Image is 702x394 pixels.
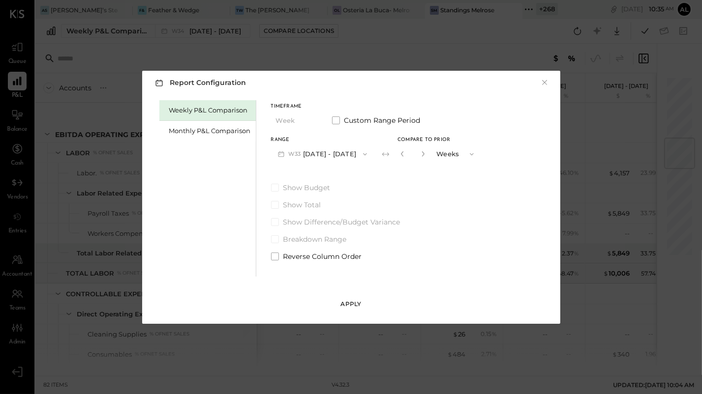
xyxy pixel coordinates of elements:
[283,252,362,261] span: Reverse Column Order
[271,104,320,109] div: Timeframe
[341,300,362,308] div: Apply
[283,217,400,227] span: Show Difference/Budget Variance
[283,200,321,210] span: Show Total
[289,150,304,158] span: W33
[169,106,251,115] div: Weekly P&L Comparison
[336,296,366,312] button: Apply
[271,145,374,163] button: W33[DATE] - [DATE]
[397,138,450,142] span: Compare to Prior
[271,138,374,142] div: Range
[271,112,320,130] button: Week
[153,77,246,89] h3: Report Configuration
[541,78,549,87] button: ×
[283,234,347,244] span: Breakdown Range
[431,145,481,163] button: Weeks
[283,183,331,193] span: Show Budget
[344,115,421,125] span: Custom Range Period
[169,126,251,136] div: Monthly P&L Comparison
